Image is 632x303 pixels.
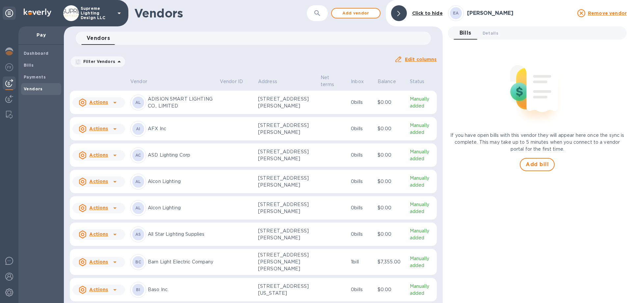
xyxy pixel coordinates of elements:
p: [STREET_ADDRESS][US_STATE] [258,283,315,297]
b: Bills [24,63,34,68]
b: BC [135,259,142,264]
img: Foreign exchange [5,63,13,71]
p: Alcon Lighting [148,204,215,211]
u: Actions [89,259,108,264]
p: 0 bills [351,231,372,238]
u: Actions [89,205,108,210]
b: AS [135,232,141,237]
p: Status [410,78,425,85]
img: Logo [24,9,51,16]
p: Manually added [410,175,434,189]
p: $7,355.00 [378,258,405,265]
span: Vendor [130,78,156,85]
span: Add bill [526,161,549,168]
p: Pay [24,32,59,38]
p: Manually added [410,122,434,136]
p: 0 bills [351,125,372,132]
p: $0.00 [378,152,405,159]
b: Dashboard [24,51,49,56]
u: Remove vendor [588,11,627,16]
b: Vendors [24,86,43,91]
u: Actions [89,152,108,158]
p: [STREET_ADDRESS][PERSON_NAME] [258,227,315,241]
span: Balance [378,78,405,85]
p: AFX Inc [148,125,215,132]
span: Vendors [87,34,110,43]
span: Address [258,78,286,85]
p: Vendor ID [220,78,243,85]
p: Alcon Lighting [148,178,215,185]
p: Manually added [410,227,434,241]
p: Barn Light Electric Company [148,258,215,265]
h1: Vendors [134,6,289,20]
p: ADISION SMART LIGHTING CO., LIMITED [148,96,215,109]
p: $0.00 [378,125,405,132]
p: Address [258,78,277,85]
span: Net terms [321,74,346,88]
u: Actions [89,287,108,292]
p: [STREET_ADDRESS][PERSON_NAME] [258,148,315,162]
b: EA [453,11,459,15]
p: $0.00 [378,286,405,293]
u: Actions [89,179,108,184]
u: Edit columns [405,57,437,62]
span: Details [483,30,498,37]
p: Balance [378,78,396,85]
p: Manually added [410,201,434,215]
b: AC [135,153,141,158]
u: Actions [89,231,108,237]
p: [STREET_ADDRESS][PERSON_NAME] [258,122,315,136]
p: Filter Vendors [81,59,115,64]
p: [STREET_ADDRESS][PERSON_NAME][PERSON_NAME] [258,252,315,272]
b: Payments [24,75,46,79]
span: Add vendor [337,9,375,17]
p: All Star Lighting Supplies [148,231,215,238]
p: 1 bill [351,258,372,265]
p: Manually added [410,96,434,109]
div: Unpin categories [3,7,16,20]
p: Manually added [410,148,434,162]
b: AL [135,205,141,210]
p: [STREET_ADDRESS][PERSON_NAME] [258,96,315,109]
p: Manually added [410,283,434,297]
p: $0.00 [378,99,405,106]
p: $0.00 [378,178,405,185]
b: Click to hide [412,11,443,16]
p: If you have open bills with this vendor they will appear here once the sync is complete. This may... [448,132,627,153]
span: Inbox [351,78,372,85]
p: Baso Inc. [148,286,215,293]
span: Bills [460,28,471,38]
p: [STREET_ADDRESS][PERSON_NAME] [258,175,315,189]
p: $0.00 [378,204,405,211]
span: Vendor ID [220,78,251,85]
p: 0 bills [351,286,372,293]
b: BI [136,287,141,292]
p: Inbox [351,78,364,85]
u: Actions [89,100,108,105]
p: Vendor [130,78,147,85]
p: Manually added [410,255,434,269]
u: Actions [89,126,108,131]
p: ASD Lighting Corp [148,152,215,159]
b: AL [135,100,141,105]
p: 0 bills [351,204,372,211]
button: Add bill [520,158,555,171]
p: 0 bills [351,152,372,159]
p: Supreme Lighting Design LLC [81,6,114,20]
p: 0 bills [351,178,372,185]
p: Net terms [321,74,337,88]
b: AL [135,179,141,184]
button: Add vendor [331,8,381,18]
b: AI [136,126,141,131]
p: $0.00 [378,231,405,238]
p: [STREET_ADDRESS][PERSON_NAME] [258,201,315,215]
p: 0 bills [351,99,372,106]
h3: [PERSON_NAME] [467,10,573,16]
